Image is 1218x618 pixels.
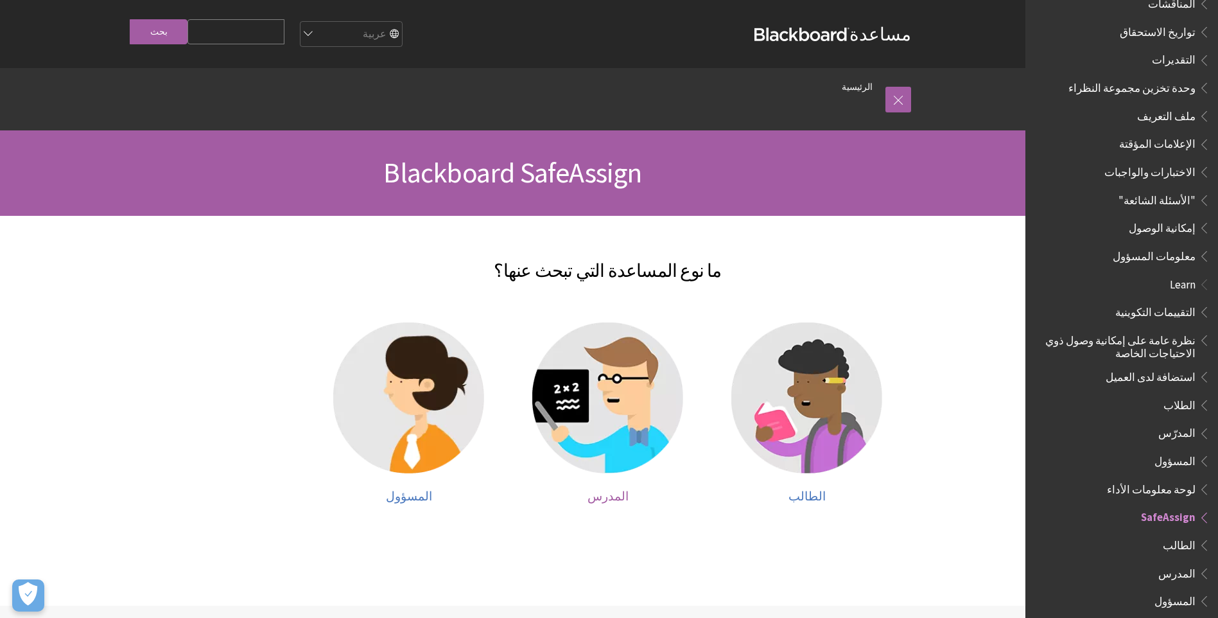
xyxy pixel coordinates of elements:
span: Blackboard SafeAssign [383,155,641,190]
nav: Book outline for Blackboard SafeAssign [1033,507,1210,613]
span: المدرّس [1158,423,1196,440]
span: معلومات المسؤول [1113,245,1196,263]
span: المسؤول [386,489,432,504]
select: Site Language Selector [299,22,402,48]
span: SafeAssign [1141,507,1196,524]
span: Learn [1170,274,1196,291]
a: مساعدة المدرس المدرس [521,322,695,503]
h2: ما نوع المساعدة التي تبحث عنها؟ [210,242,1006,284]
span: التقديرات [1152,49,1196,67]
span: المدرس [1158,563,1196,580]
span: التقييمات التكوينية [1115,301,1196,319]
a: مساعدة الطالب الطالب [720,322,894,503]
span: الطالب [788,489,826,504]
span: المسؤول [1154,450,1196,468]
span: المسؤول [1154,590,1196,608]
span: تواريخ الاستحقاق [1120,21,1196,39]
strong: Blackboard [754,28,849,41]
img: مساعدة المدرس [532,322,683,473]
span: ملف التعريف [1137,105,1196,123]
span: "الأسئلة الشائعة" [1118,190,1196,207]
span: الطالب [1163,534,1196,552]
button: Open Preferences [12,579,44,612]
nav: Book outline for Blackboard Learn Help [1033,274,1210,500]
span: نظرة عامة على إمكانية وصول ذوي الاحتياجات الخاصة [1041,330,1196,360]
span: إمكانية الوصول [1129,217,1196,234]
img: مساعدة الطالب [731,322,882,473]
a: مساعدةBlackboard [754,22,911,46]
a: الرئيسية [842,79,873,95]
input: بحث [130,19,187,44]
span: الإعلامات المؤقتة [1119,134,1196,151]
span: وحدة تخزين مجموعة النظراء [1068,77,1196,94]
img: مساعدة المسؤول [333,322,484,473]
span: الطلاب [1163,394,1196,412]
a: مساعدة المسؤول المسؤول [322,322,496,503]
span: الاختبارات والواجبات [1104,161,1196,179]
span: المدرس [587,489,629,504]
span: لوحة معلومات الأداء [1107,479,1196,496]
span: استضافة لدى العميل [1106,366,1196,384]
